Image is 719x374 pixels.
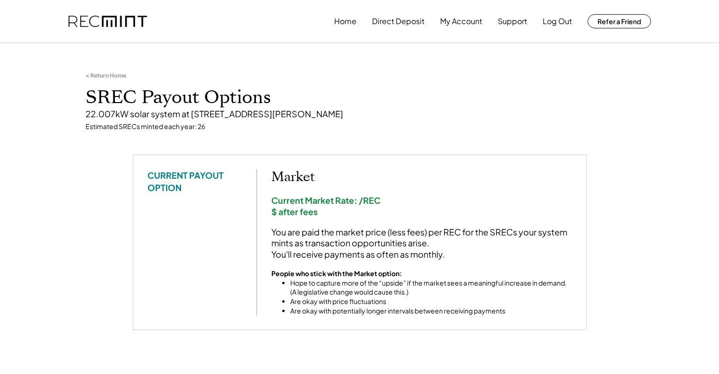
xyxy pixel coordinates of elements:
div: Current Market Rate: /REC $ after fees [271,195,572,217]
button: Support [498,12,527,31]
div: Estimated SRECs minted each year: 26 [86,122,634,131]
button: Log Out [543,12,572,31]
h1: SREC Payout Options [86,87,634,109]
button: Refer a Friend [588,14,651,28]
h2: Market [271,169,572,185]
div: CURRENT PAYOUT OPTION [147,169,242,193]
div: 22.007kW solar system at [STREET_ADDRESS][PERSON_NAME] [86,108,634,119]
div: < Return Home [86,72,126,79]
li: Hope to capture more of the “upside” if the market sees a meaningful increase in demand. (A legis... [290,278,572,297]
button: Home [334,12,356,31]
li: Are okay with price fluctuations [290,297,572,306]
img: recmint-logotype%403x.png [69,16,147,27]
strong: People who stick with the Market option: [271,269,402,278]
li: Are okay with potentially longer intervals between receiving payments [290,306,572,316]
div: You are paid the market price (less fees) per REC for the SRECs your system mints as transaction ... [271,226,572,260]
button: My Account [440,12,482,31]
button: Direct Deposit [372,12,424,31]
